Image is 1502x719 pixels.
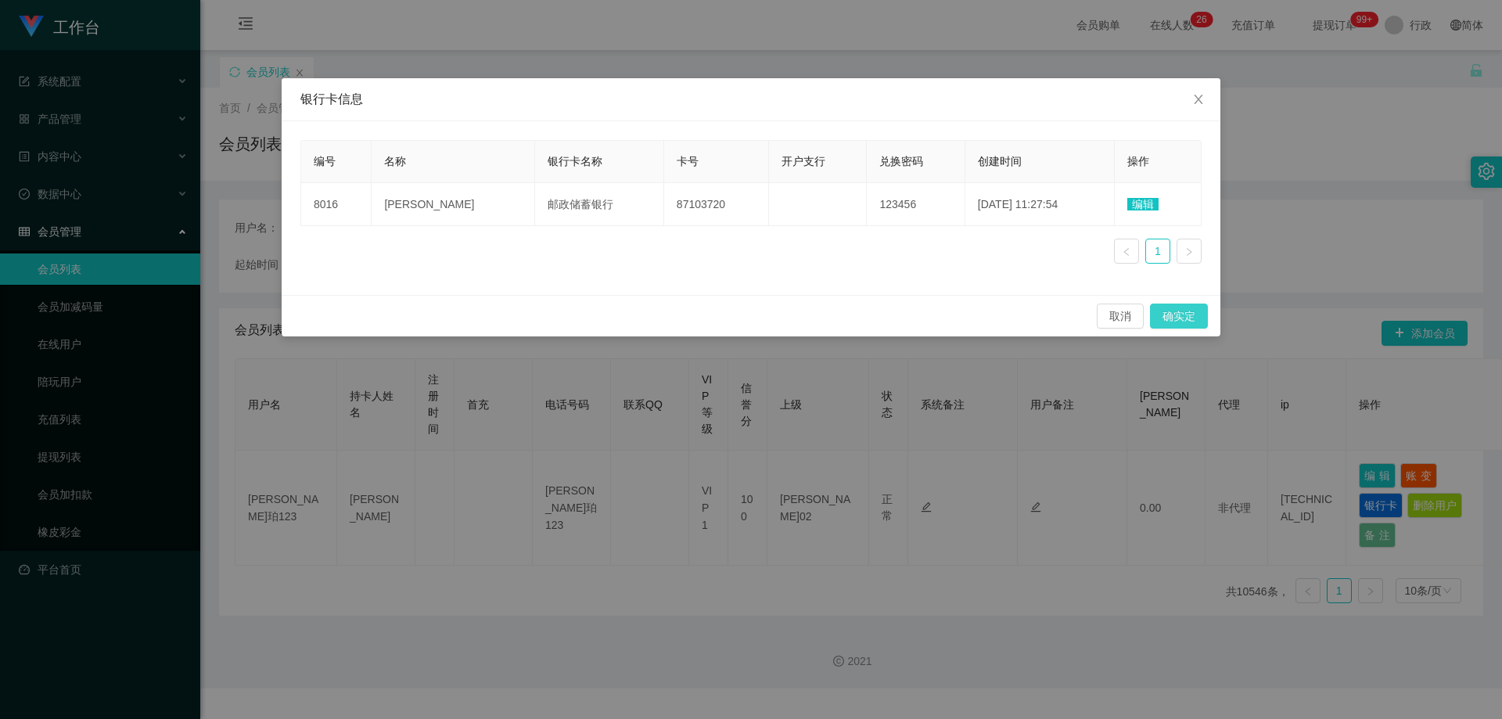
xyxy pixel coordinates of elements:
li: 1 [1145,239,1170,264]
font: 邮政储蓄银行 [548,198,613,210]
font: 银行卡信息 [300,92,363,106]
font: 操作 [1127,155,1149,167]
li: 上一页 [1114,239,1139,264]
i: 图标： 左 [1122,247,1131,257]
font: 8016 [314,198,338,210]
font: 开户支行 [782,155,825,167]
i: 图标： 关闭 [1192,93,1205,106]
font: 123456 [879,198,916,210]
button: 关闭 [1177,78,1220,122]
font: 名称 [384,155,406,167]
font: 创建时间 [978,155,1022,167]
i: 图标： 右 [1184,247,1194,257]
font: 兑换密码 [879,155,923,167]
font: 编号 [314,155,336,167]
font: 1 [1155,245,1161,257]
font: 银行卡名称 [548,155,602,167]
font: 87103720 [677,198,725,210]
button: 取消 [1097,304,1144,329]
font: 卡号 [677,155,699,167]
font: [PERSON_NAME] [384,198,474,210]
font: [DATE] 11:27:54 [978,198,1058,210]
font: 编辑 [1132,198,1154,210]
button: 确实定 [1150,304,1208,329]
li: 下一页 [1177,239,1202,264]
